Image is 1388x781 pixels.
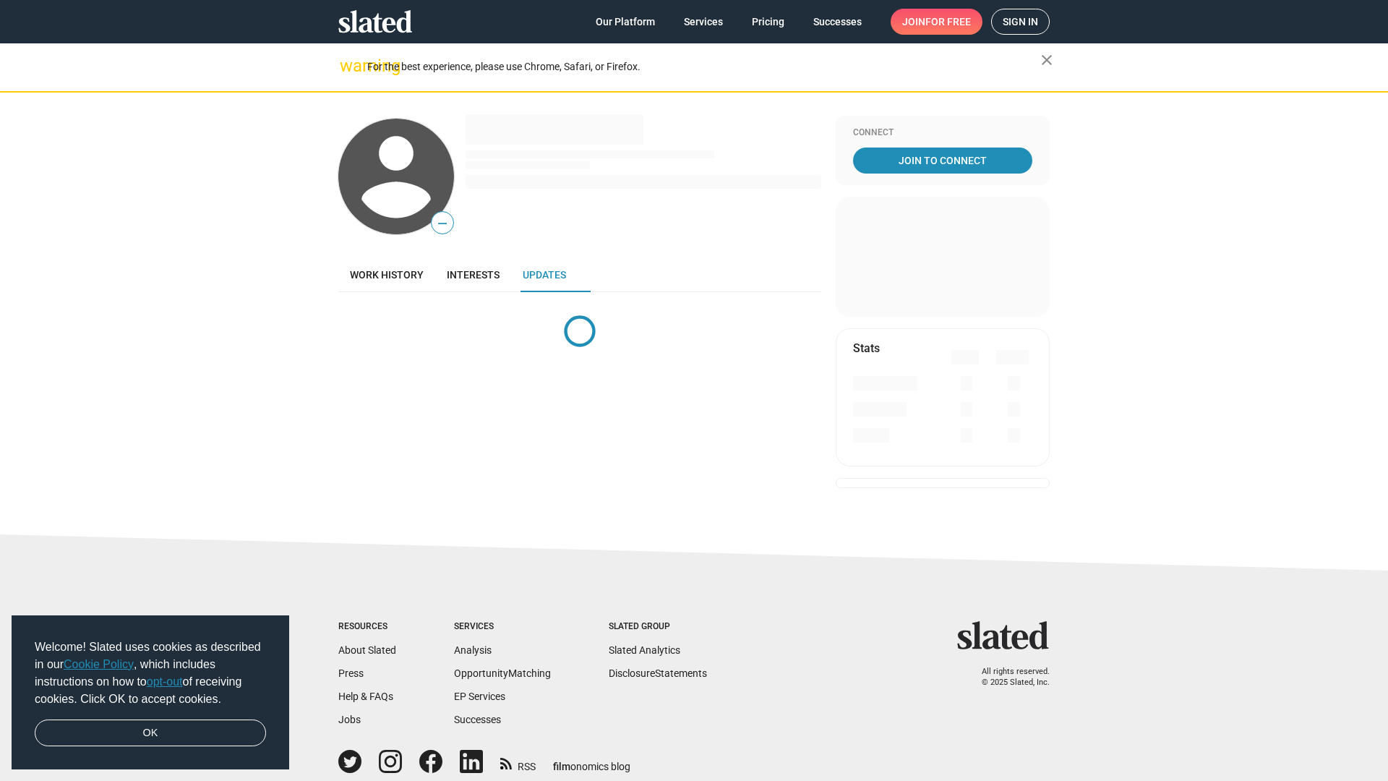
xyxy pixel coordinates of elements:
a: Joinfor free [891,9,982,35]
span: film [553,761,570,772]
span: Welcome! Slated uses cookies as described in our , which includes instructions on how to of recei... [35,639,266,708]
div: Services [454,621,551,633]
a: Updates [511,257,578,292]
span: Services [684,9,723,35]
a: Interests [435,257,511,292]
a: Our Platform [584,9,667,35]
span: Work history [350,269,424,281]
a: Analysis [454,644,492,656]
span: — [432,214,453,233]
div: Slated Group [609,621,707,633]
a: Cookie Policy [64,658,134,670]
a: Press [338,667,364,679]
a: About Slated [338,644,396,656]
div: For the best experience, please use Chrome, Safari, or Firefox. [367,57,1041,77]
a: Services [672,9,734,35]
a: RSS [500,751,536,774]
div: cookieconsent [12,615,289,770]
a: Pricing [740,9,796,35]
a: Successes [802,9,873,35]
a: Help & FAQs [338,691,393,702]
mat-icon: warning [340,57,357,74]
a: Slated Analytics [609,644,680,656]
a: Work history [338,257,435,292]
span: Updates [523,269,566,281]
span: Pricing [752,9,784,35]
span: for free [925,9,971,35]
span: Join To Connect [856,148,1029,174]
mat-icon: close [1038,51,1055,69]
span: Our Platform [596,9,655,35]
mat-card-title: Stats [853,341,880,356]
a: EP Services [454,691,505,702]
a: Join To Connect [853,148,1032,174]
a: opt-out [147,675,183,688]
a: dismiss cookie message [35,720,266,747]
a: filmonomics blog [553,748,630,774]
span: Join [902,9,971,35]
a: DisclosureStatements [609,667,707,679]
span: Sign in [1003,9,1038,34]
div: Connect [853,127,1032,139]
a: Successes [454,714,501,725]
div: Resources [338,621,396,633]
span: Interests [447,269,500,281]
p: All rights reserved. © 2025 Slated, Inc. [967,667,1050,688]
a: OpportunityMatching [454,667,551,679]
a: Sign in [991,9,1050,35]
a: Jobs [338,714,361,725]
span: Successes [813,9,862,35]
